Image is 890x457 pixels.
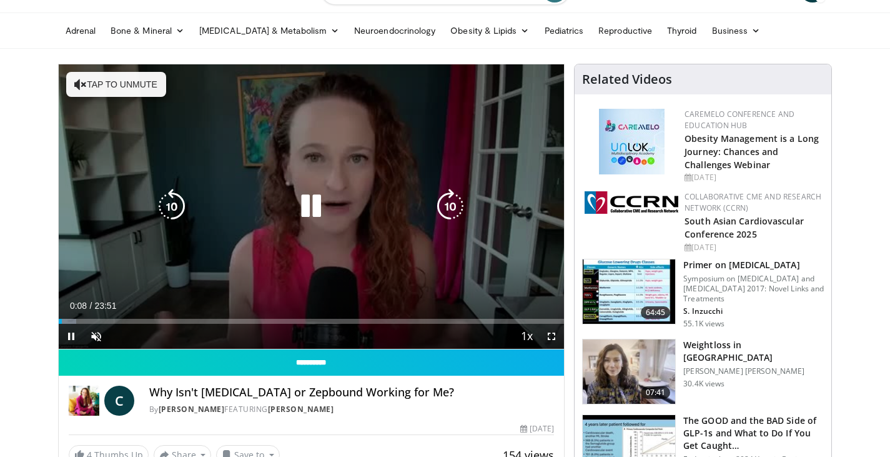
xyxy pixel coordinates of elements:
a: C [104,386,134,416]
button: Unmute [84,324,109,349]
div: By FEATURING [149,404,554,415]
h4: Why Isn't [MEDICAL_DATA] or Zepbound Working for Me? [149,386,554,399]
a: South Asian Cardiovascular Conference 2025 [685,215,804,240]
h3: Weightloss in [GEOGRAPHIC_DATA] [683,339,824,364]
h3: Primer on [MEDICAL_DATA] [683,259,824,271]
img: Dr. Carolynn Francavilla [69,386,99,416]
a: Obesity & Lipids [443,18,536,43]
a: Reproductive [591,18,660,43]
button: Fullscreen [539,324,564,349]
p: S. Inzucchi [683,306,824,316]
span: / [90,301,92,311]
div: Progress Bar [59,319,565,324]
span: 23:51 [94,301,116,311]
a: Obesity Management is a Long Journey: Chances and Challenges Webinar [685,133,819,171]
button: Pause [59,324,84,349]
h4: Related Videos [582,72,672,87]
p: Symposium on [MEDICAL_DATA] and [MEDICAL_DATA] 2017: Novel Links and Treatments [683,274,824,304]
a: [PERSON_NAME] [268,404,334,414]
span: 0:08 [70,301,87,311]
a: 64:45 Primer on [MEDICAL_DATA] Symposium on [MEDICAL_DATA] and [MEDICAL_DATA] 2017: Novel Links a... [582,259,824,329]
p: 30.4K views [683,379,724,389]
a: Business [705,18,768,43]
a: Adrenal [58,18,104,43]
a: Collaborative CME and Research Network (CCRN) [685,191,821,213]
a: Bone & Mineral [103,18,192,43]
img: 9983fed1-7565-45be-8934-aef1103ce6e2.150x105_q85_crop-smart_upscale.jpg [583,339,675,404]
a: [PERSON_NAME] [159,404,225,414]
img: 022d2313-3eaa-4549-99ac-ae6801cd1fdc.150x105_q85_crop-smart_upscale.jpg [583,259,675,324]
img: 45df64a9-a6de-482c-8a90-ada250f7980c.png.150x105_q85_autocrop_double_scale_upscale_version-0.2.jpg [599,109,665,174]
button: Tap to unmute [66,72,166,97]
div: [DATE] [685,172,821,183]
a: CaReMeLO Conference and Education Hub [685,109,794,131]
div: [DATE] [520,423,554,434]
span: 07:41 [641,386,671,399]
p: [PERSON_NAME] [PERSON_NAME] [683,366,824,376]
a: 07:41 Weightloss in [GEOGRAPHIC_DATA] [PERSON_NAME] [PERSON_NAME] 30.4K views [582,339,824,405]
video-js: Video Player [59,64,565,349]
p: 55.1K views [683,319,724,329]
a: Thyroid [660,18,705,43]
a: Pediatrics [537,18,591,43]
h3: The GOOD and the BAD Side of GLP-1s and What to Do If You Get Caught… [683,414,824,452]
a: [MEDICAL_DATA] & Metabolism [192,18,347,43]
span: 64:45 [641,306,671,319]
img: a04ee3ba-8487-4636-b0fb-5e8d268f3737.png.150x105_q85_autocrop_double_scale_upscale_version-0.2.png [585,191,678,214]
a: Neuroendocrinology [347,18,443,43]
div: [DATE] [685,242,821,253]
button: Playback Rate [514,324,539,349]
